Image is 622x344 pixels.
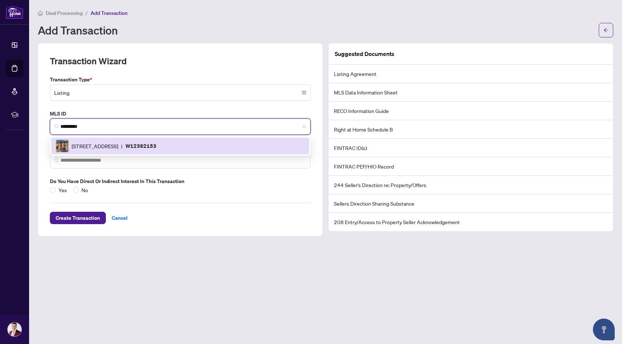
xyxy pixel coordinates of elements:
[56,212,100,224] span: Create Transaction
[329,157,613,176] li: FINTRAC PEP/HIO Record
[50,212,106,224] button: Create Transaction
[125,142,156,150] p: W12382153
[329,176,613,194] li: 244 Seller’s Direction re: Property/Offers
[329,83,613,102] li: MLS Data Information Sheet
[335,49,394,58] article: Suggested Documents
[55,158,59,162] img: search_icon
[6,5,23,19] img: logo
[302,90,306,95] span: close-circle
[8,323,21,336] img: Profile Icon
[329,65,613,83] li: Listing Agreement
[329,139,613,157] li: FINTRAC ID(s)
[593,319,615,340] button: Open asap
[56,186,70,194] span: Yes
[603,28,609,33] span: arrow-left
[329,213,613,231] li: 208 Entry/Access to Property Seller Acknowledgement
[85,9,88,17] li: /
[50,177,311,185] label: Do you have direct or indirect interest in this transaction
[112,212,128,224] span: Cancel
[106,212,133,224] button: Cancel
[72,142,118,150] span: [STREET_ADDRESS]
[79,186,91,194] span: No
[91,10,128,16] span: Add Transaction
[302,124,306,129] span: close
[329,120,613,139] li: Right at Home Schedule B
[50,76,311,84] label: Transaction Type
[121,142,123,150] span: |
[38,11,43,16] span: home
[329,102,613,120] li: RECO Information Guide
[38,24,118,36] h1: Add Transaction
[46,10,83,16] span: Deal Processing
[56,140,68,152] img: IMG-W12382153_1.jpg
[329,194,613,213] li: Sellers Direction Sharing Substance
[50,110,311,118] label: MLS ID
[55,124,59,129] img: search_icon
[50,55,127,67] h2: Transaction Wizard
[54,86,306,100] span: Listing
